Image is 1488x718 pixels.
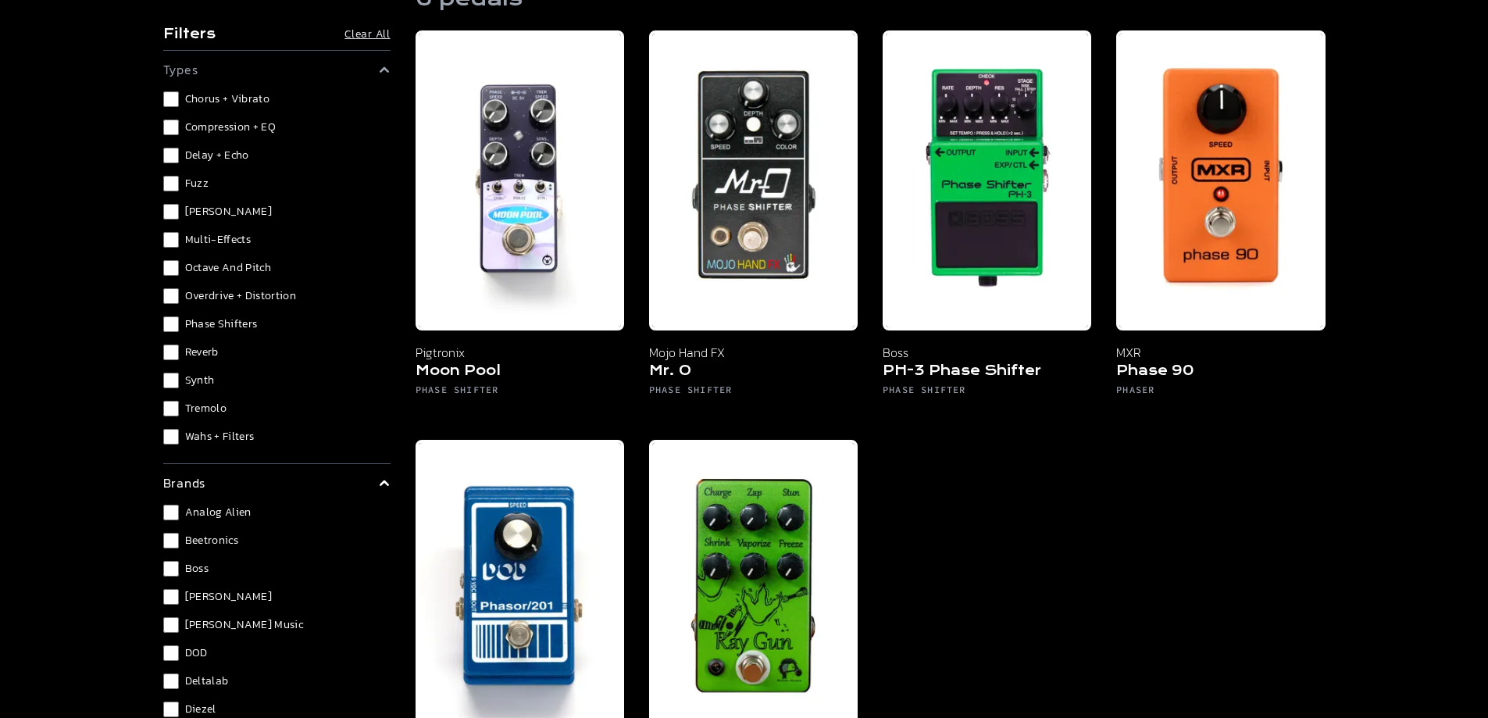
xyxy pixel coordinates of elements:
[185,176,209,191] span: Fuzz
[163,345,179,360] input: Reverb
[163,60,198,79] p: types
[883,30,1091,415] a: Boss PH-3 Phase Shifter Boss PH-3 Phase Shifter Phase Shifter
[185,645,208,661] span: DOD
[649,30,858,415] a: Mojo Hand FX Mr O Mojo Hand FX Mr. O Phase Shifter
[185,316,258,332] span: Phase Shifters
[185,373,215,388] span: Synth
[1116,362,1325,384] h5: Phase 90
[1116,30,1325,330] img: MXR Phase 90
[185,148,249,163] span: Delay + Echo
[883,384,1091,402] h6: Phase Shifter
[185,673,229,689] span: Deltalab
[416,384,624,402] h6: Phase Shifter
[185,260,272,276] span: Octave and Pitch
[649,384,858,402] h6: Phase Shifter
[185,561,209,577] span: Boss
[185,120,277,135] span: Compression + EQ
[185,533,239,548] span: Beetronics
[163,60,391,79] summary: types
[185,589,273,605] span: [PERSON_NAME]
[344,27,390,42] button: Clear All
[163,617,179,633] input: [PERSON_NAME] Music
[163,373,179,388] input: Synth
[883,362,1091,384] h5: PH-3 Phase Shifter
[163,288,179,304] input: Overdrive + Distortion
[649,30,858,330] img: Mojo Hand FX Mr O
[163,401,179,416] input: Tremolo
[163,429,179,445] input: Wahs + Filters
[163,589,179,605] input: [PERSON_NAME]
[163,120,179,135] input: Compression + EQ
[163,473,206,492] p: brands
[163,702,179,717] input: Diezel
[185,617,304,633] span: [PERSON_NAME] Music
[416,362,624,384] h5: Moon Pool
[163,316,179,332] input: Phase Shifters
[416,343,624,362] p: Pigtronix
[163,673,179,689] input: Deltalab
[163,232,179,248] input: Multi-Effects
[649,362,858,384] h5: Mr. O
[163,176,179,191] input: Fuzz
[185,345,219,360] span: Reverb
[185,702,216,717] span: Diezel
[883,343,1091,362] p: Boss
[185,429,255,445] span: Wahs + Filters
[185,288,297,304] span: Overdrive + Distortion
[163,561,179,577] input: Boss
[163,260,179,276] input: Octave and Pitch
[163,91,179,107] input: Chorus + Vibrato
[163,645,179,661] input: DOD
[185,505,252,520] span: Analog Alien
[416,30,624,330] img: Pigtronix Moon Pool
[1116,30,1325,415] a: MXR Phase 90 MXR Phase 90 Phaser
[163,473,391,492] summary: brands
[163,148,179,163] input: Delay + Echo
[185,232,252,248] span: Multi-Effects
[883,30,1091,330] img: Boss PH-3 Phase Shifter
[163,505,179,520] input: Analog Alien
[185,204,273,220] span: [PERSON_NAME]
[1116,384,1325,402] h6: Phaser
[416,30,624,415] a: Pigtronix Moon Pool Pigtronix Moon Pool Phase Shifter
[1116,343,1325,362] p: MXR
[163,204,179,220] input: [PERSON_NAME]
[163,25,216,44] h4: Filters
[185,91,270,107] span: Chorus + Vibrato
[163,533,179,548] input: Beetronics
[185,401,227,416] span: Tremolo
[649,343,858,362] p: Mojo Hand FX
